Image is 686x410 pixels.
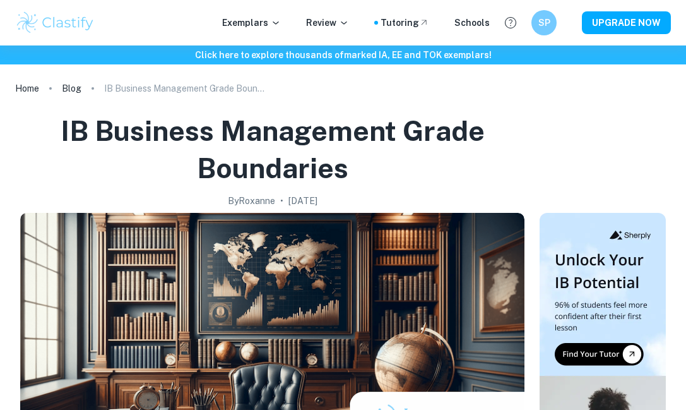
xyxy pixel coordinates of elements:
[537,16,552,30] h6: SP
[222,16,281,30] p: Exemplars
[3,48,683,62] h6: Click here to explore thousands of marked IA, EE and TOK exemplars !
[20,112,524,186] h1: IB Business Management Grade Boundaries
[306,16,349,30] p: Review
[15,10,95,35] img: Clastify logo
[454,16,490,30] a: Schools
[531,10,557,35] button: SP
[381,16,429,30] a: Tutoring
[228,194,275,208] h2: By Roxanne
[104,81,268,95] p: IB Business Management Grade Boundaries
[15,80,39,97] a: Home
[582,11,671,34] button: UPGRADE NOW
[288,194,317,208] h2: [DATE]
[280,194,283,208] p: •
[500,12,521,33] button: Help and Feedback
[62,80,81,97] a: Blog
